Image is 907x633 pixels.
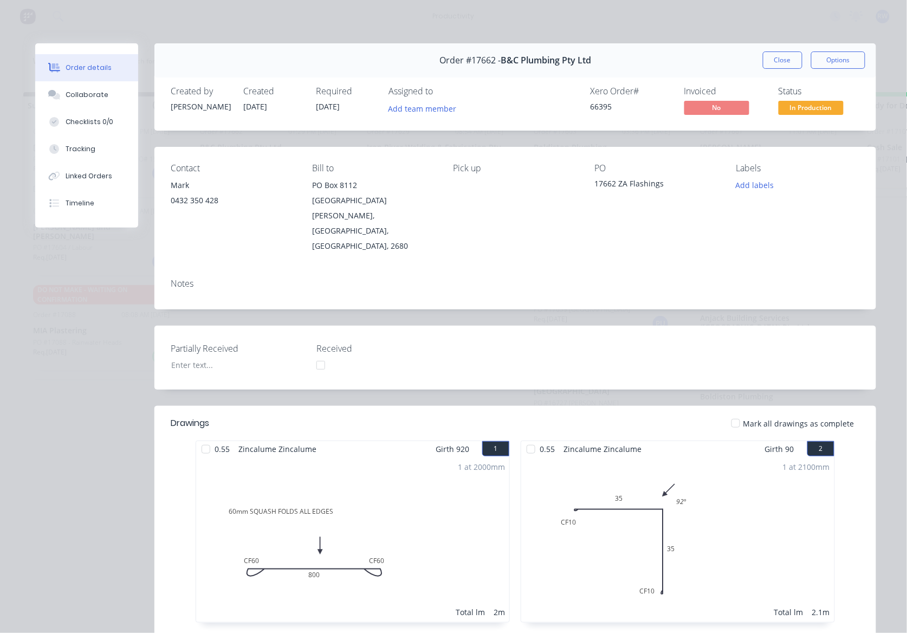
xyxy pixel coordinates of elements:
[35,135,138,163] button: Tracking
[312,163,436,173] div: Bill to
[436,441,469,457] span: Girth 920
[171,101,230,112] div: [PERSON_NAME]
[590,86,671,96] div: Xero Order #
[388,101,462,115] button: Add team member
[35,108,138,135] button: Checklists 0/0
[66,90,108,100] div: Collaborate
[453,163,578,173] div: Pick up
[684,101,749,114] span: No
[383,101,462,115] button: Add team member
[743,418,854,429] span: Mark all drawings as complete
[66,144,95,154] div: Tracking
[482,441,509,456] button: 1
[594,178,718,193] div: 17662 ZA Flashings
[35,190,138,217] button: Timeline
[171,178,295,193] div: Mark
[171,193,295,208] div: 0432 350 428
[559,441,646,457] span: Zincalume Zincalume
[66,117,113,127] div: Checklists 0/0
[535,441,559,457] span: 0.55
[171,86,230,96] div: Created by
[439,55,501,66] span: Order #17662 -
[763,51,802,69] button: Close
[171,342,306,355] label: Partially Received
[779,101,844,117] button: In Production
[234,441,321,457] span: Zincalume Zincalume
[171,279,860,289] div: Notes
[521,457,834,622] div: 0CF1035CF103592º1 at 2100mmTotal lm2.1m
[243,86,303,96] div: Created
[783,461,830,473] div: 1 at 2100mm
[812,606,830,618] div: 2.1m
[779,101,844,114] span: In Production
[388,86,497,96] div: Assigned to
[171,163,295,173] div: Contact
[196,457,509,622] div: 60mm SQUASH FOLDS ALL EDGESCF60CF608001 at 2000mmTotal lm2m
[316,86,375,96] div: Required
[807,441,834,456] button: 2
[35,54,138,81] button: Order details
[765,441,794,457] span: Girth 90
[811,51,865,69] button: Options
[35,81,138,108] button: Collaborate
[494,606,505,618] div: 2m
[730,178,780,192] button: Add labels
[501,55,591,66] span: B&C Plumbing Pty Ltd
[171,417,209,430] div: Drawings
[316,342,452,355] label: Received
[171,178,295,212] div: Mark0432 350 428
[66,198,94,208] div: Timeline
[594,163,718,173] div: PO
[456,606,485,618] div: Total lm
[35,163,138,190] button: Linked Orders
[779,86,860,96] div: Status
[590,101,671,112] div: 66395
[66,171,112,181] div: Linked Orders
[316,101,340,112] span: [DATE]
[66,63,112,73] div: Order details
[684,86,766,96] div: Invoiced
[736,163,860,173] div: Labels
[312,193,436,254] div: [GEOGRAPHIC_DATA][PERSON_NAME], [GEOGRAPHIC_DATA], [GEOGRAPHIC_DATA], 2680
[210,441,234,457] span: 0.55
[312,178,436,254] div: PO Box 8112[GEOGRAPHIC_DATA][PERSON_NAME], [GEOGRAPHIC_DATA], [GEOGRAPHIC_DATA], 2680
[243,101,267,112] span: [DATE]
[312,178,436,193] div: PO Box 8112
[458,461,505,473] div: 1 at 2000mm
[774,606,804,618] div: Total lm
